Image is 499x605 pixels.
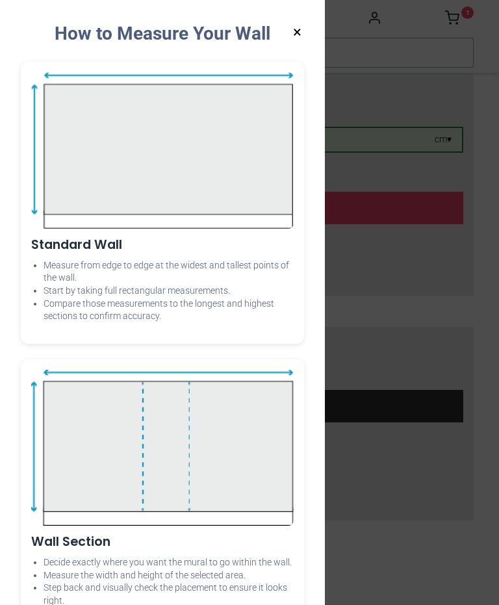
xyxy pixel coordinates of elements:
li: Measure the width and height of the selected area. [44,569,294,582]
li: Measure from edge to edge at the widest and tallest points of the wall. [44,259,294,285]
li: Compare those measurements to the longest and highest sections to confirm accuracy. [44,298,294,323]
img: Wall Section [31,370,294,526]
img: Standard Wall [31,72,294,229]
li: Decide exactly where you want the mural to go within the wall. [44,556,294,569]
div: How to Measure Your Wall [21,21,304,46]
li: Start by taking full rectangular measurements. [44,285,294,298]
h3: Standard Wall [31,237,294,254]
h3: Wall Section [31,534,294,551]
button: × [289,21,305,44]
